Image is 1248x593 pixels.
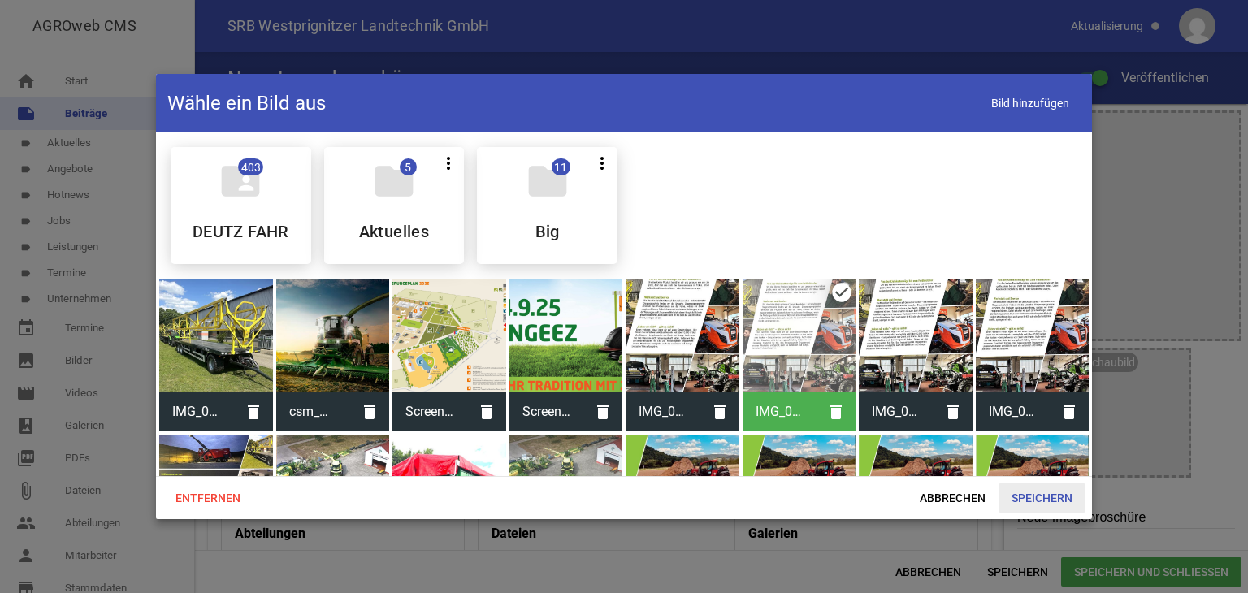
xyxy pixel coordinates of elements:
[817,392,856,431] i: delete
[592,154,612,173] i: more_vert
[976,391,1051,433] span: IMG_0550.jpg
[934,392,973,431] i: delete
[525,158,570,204] i: folder
[587,147,617,176] button: more_vert
[999,483,1085,513] span: Speichern
[509,391,584,433] span: Screenshot 2025-08-27 084722.png
[700,392,739,431] i: delete
[359,223,430,240] h5: Aktuelles
[433,147,464,176] button: more_vert
[400,158,417,175] span: 5
[743,391,817,433] span: IMG_0551.jpg
[859,391,934,433] span: IMG_0551.jpg
[238,158,263,175] span: 403
[1050,392,1089,431] i: delete
[276,391,351,433] span: csm_Wallpaper_KRONE_QF_7_c8918be135.jpg
[907,483,999,513] span: Abbrechen
[218,158,263,204] i: folder_shared
[467,392,506,431] i: delete
[626,391,700,433] span: IMG_0551.jpg
[583,392,622,431] i: delete
[171,147,311,264] div: DEUTZ FAHR
[980,87,1081,120] span: Bild hinzufügen
[167,90,326,116] h4: Wähle ein Bild aus
[535,223,560,240] h5: Big
[162,483,253,513] span: Entfernen
[552,158,570,175] span: 11
[234,392,273,431] i: delete
[159,391,234,433] span: IMG_0506.jpg
[193,223,289,240] h5: DEUTZ FAHR
[392,391,467,433] span: Screenshot 2025-08-28 065832.png
[439,154,458,173] i: more_vert
[324,147,465,264] div: Aktuelles
[350,392,389,431] i: delete
[371,158,417,204] i: folder
[477,147,617,264] div: Big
